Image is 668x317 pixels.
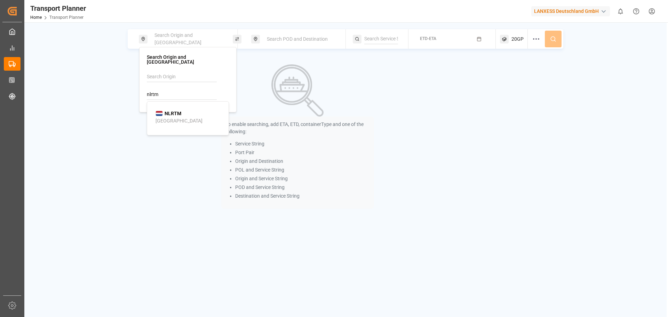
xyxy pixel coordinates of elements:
b: NLRTM [165,111,181,116]
span: Search POD and Destination [267,36,328,42]
button: LANXESS Deutschland GmbH [531,5,613,18]
a: Home [30,15,42,20]
input: Search Origin [147,72,217,82]
input: Search POL [147,89,217,100]
li: Port Pair [235,149,370,156]
li: Origin and Service String [235,175,370,182]
span: ETD-ETA [420,36,436,41]
button: ETD-ETA [413,32,492,46]
div: [GEOGRAPHIC_DATA] [156,117,202,125]
img: country [156,111,163,116]
div: Transport Planner [30,3,86,14]
span: Search Origin and [GEOGRAPHIC_DATA] [154,32,201,45]
input: Search Service String [364,34,398,44]
li: Destination and Service String [235,192,370,200]
h4: Search Origin and [GEOGRAPHIC_DATA] [147,55,229,64]
li: Service String [235,140,370,148]
div: LANXESS Deutschland GmbH [531,6,610,16]
span: 20GP [511,35,524,43]
button: show 0 new notifications [613,3,628,19]
p: To enable searching, add ETA, ETD, containerType and one of the following: [225,121,370,135]
li: POD and Service String [235,184,370,191]
img: Search [271,64,324,117]
li: POL and Service String [235,166,370,174]
li: Origin and Destination [235,158,370,165]
button: Help Center [628,3,644,19]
